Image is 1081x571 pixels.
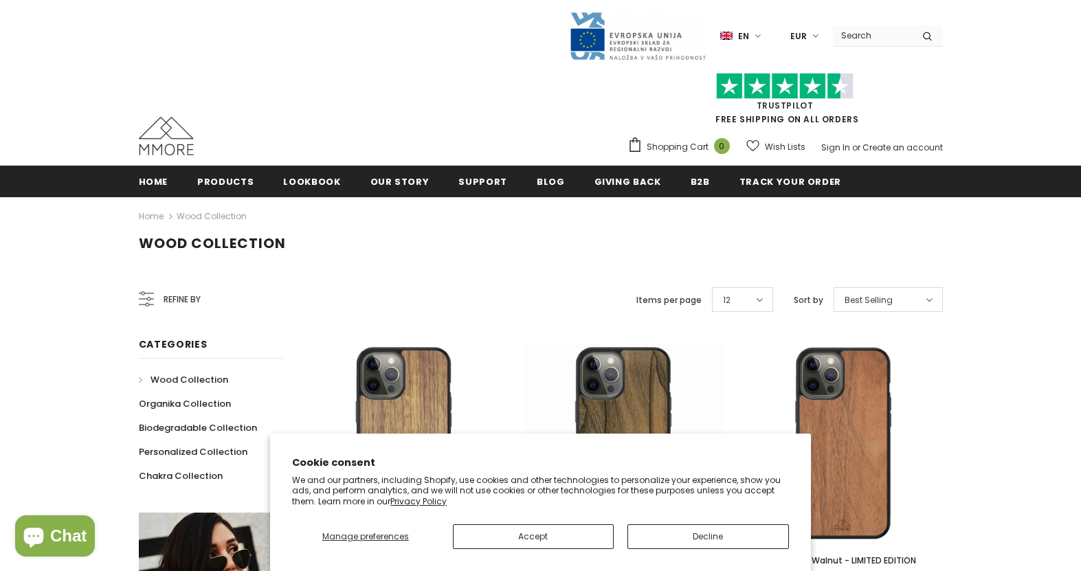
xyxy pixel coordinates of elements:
[723,293,731,307] span: 12
[139,337,208,351] span: Categories
[177,210,247,222] a: Wood Collection
[292,524,438,549] button: Manage preferences
[197,175,254,188] span: Products
[139,175,168,188] span: Home
[794,293,823,307] label: Sort by
[569,11,706,61] img: Javni Razpis
[569,30,706,41] a: Javni Razpis
[151,373,228,386] span: Wood Collection
[821,142,850,153] a: Sign In
[627,524,789,549] button: Decline
[139,368,228,392] a: Wood Collection
[139,117,194,155] img: MMORE Cases
[714,138,730,154] span: 0
[453,524,614,549] button: Accept
[139,166,168,197] a: Home
[852,142,860,153] span: or
[738,30,749,43] span: en
[370,166,430,197] a: Our Story
[292,475,789,507] p: We and our partners, including Shopify, use cookies and other technologies to personalize your ex...
[322,530,409,542] span: Manage preferences
[627,137,737,157] a: Shopping Cart 0
[537,166,565,197] a: Blog
[636,293,702,307] label: Items per page
[746,135,805,159] a: Wish Lists
[594,175,661,188] span: Giving back
[11,515,99,560] inbox-online-store-chat: Shopify online store chat
[691,166,710,197] a: B2B
[139,445,247,458] span: Personalized Collection
[139,392,231,416] a: Organika Collection
[139,464,223,488] a: Chakra Collection
[833,25,912,45] input: Search Site
[716,73,854,100] img: Trust Pilot Stars
[594,166,661,197] a: Giving back
[765,140,805,154] span: Wish Lists
[283,166,340,197] a: Lookbook
[139,416,257,440] a: Biodegradable Collection
[743,553,942,568] a: European Walnut - LIMITED EDITION
[739,166,841,197] a: Track your order
[390,495,447,507] a: Privacy Policy
[739,175,841,188] span: Track your order
[370,175,430,188] span: Our Story
[164,292,201,307] span: Refine by
[627,79,943,125] span: FREE SHIPPING ON ALL ORDERS
[139,440,247,464] a: Personalized Collection
[139,397,231,410] span: Organika Collection
[139,469,223,482] span: Chakra Collection
[845,293,893,307] span: Best Selling
[283,175,340,188] span: Lookbook
[647,140,709,154] span: Shopping Cart
[458,175,507,188] span: support
[139,208,164,225] a: Home
[139,421,257,434] span: Biodegradable Collection
[139,234,286,253] span: Wood Collection
[292,456,789,470] h2: Cookie consent
[757,100,814,111] a: Trustpilot
[197,166,254,197] a: Products
[691,175,710,188] span: B2B
[790,30,807,43] span: EUR
[458,166,507,197] a: support
[537,175,565,188] span: Blog
[770,555,916,566] span: European Walnut - LIMITED EDITION
[720,30,733,42] img: i-lang-1.png
[862,142,943,153] a: Create an account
